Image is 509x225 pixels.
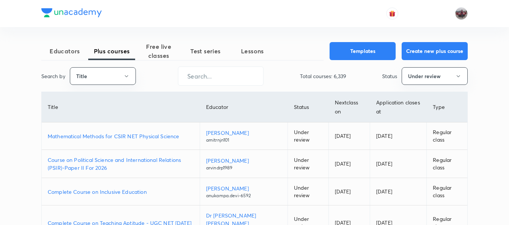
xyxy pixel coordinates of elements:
button: Under review [402,67,468,85]
th: Educator [200,92,288,122]
p: arvindrp1989 [206,165,282,171]
p: Search by [41,72,65,80]
p: anukampa.devi-6592 [206,192,282,199]
a: Complete Course on Inclusive Education [48,188,194,196]
p: Total courses: 6,339 [300,72,346,80]
span: Educators [41,47,88,56]
a: Company Logo [41,8,102,19]
td: [DATE] [328,150,370,178]
a: Course on Political Science and International Relations (PSIR)-Paper II For 2026 [48,156,194,172]
img: amirhussain Hussain [455,7,468,20]
td: [DATE] [370,122,427,150]
p: Status [382,72,397,80]
td: [DATE] [370,150,427,178]
a: [PERSON_NAME]amitrnjn101 [206,129,282,143]
td: Under review [288,150,328,178]
td: [DATE] [328,122,370,150]
th: Type [427,92,467,122]
a: [PERSON_NAME]arvindrp1989 [206,157,282,171]
button: Templates [330,42,396,60]
p: amitrnjn101 [206,137,282,143]
img: Company Logo [41,8,102,17]
th: Application closes at [370,92,427,122]
span: Free live classes [135,42,182,60]
button: Create new plus course [402,42,468,60]
td: Under review [288,178,328,205]
span: Lessons [229,47,276,56]
p: [PERSON_NAME] [206,129,282,137]
img: avatar [389,10,396,17]
th: Next class on [328,92,370,122]
span: Test series [182,47,229,56]
td: Regular class [427,122,467,150]
th: Title [42,92,200,122]
input: Search... [178,66,263,86]
td: Under review [288,122,328,150]
td: Regular class [427,178,467,205]
a: [PERSON_NAME]anukampa.devi-6592 [206,184,282,199]
td: Regular class [427,150,467,178]
p: [PERSON_NAME] [206,184,282,192]
p: [PERSON_NAME] [206,157,282,165]
th: Status [288,92,328,122]
a: Mathematical Methods for CSIR NET Physical Science [48,132,194,140]
button: avatar [386,8,398,20]
span: Plus courses [88,47,135,56]
button: Title [70,67,136,85]
td: [DATE] [370,178,427,205]
td: [DATE] [328,178,370,205]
